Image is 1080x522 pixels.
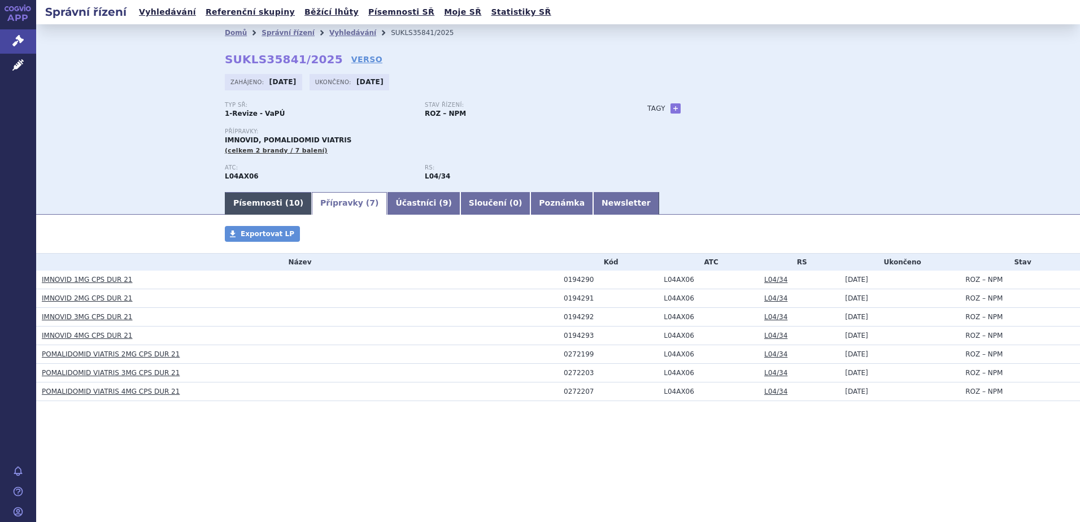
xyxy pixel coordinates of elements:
[351,54,382,65] a: VERSO
[845,332,868,340] span: [DATE]
[564,294,658,302] div: 0194291
[225,110,285,118] strong: 1-Revize - VaPÚ
[764,350,787,358] a: L04/34
[845,350,868,358] span: [DATE]
[425,102,613,108] p: Stav řízení:
[960,308,1080,327] td: ROZ – NPM
[241,230,294,238] span: Exportovat LP
[564,276,658,284] div: 0194290
[845,388,868,395] span: [DATE]
[225,172,259,180] strong: POMALIDOMID
[460,192,530,215] a: Sloučení (0)
[369,198,375,207] span: 7
[269,78,297,86] strong: [DATE]
[530,192,593,215] a: Poznámka
[564,350,658,358] div: 0272199
[670,103,681,114] a: +
[42,332,133,340] a: IMNOVID 4MG CPS DUR 21
[658,308,759,327] td: POMALIDOMID
[36,254,558,271] th: Název
[558,254,658,271] th: Kód
[329,29,376,37] a: Vyhledávání
[225,53,343,66] strong: SUKLS35841/2025
[960,289,1080,308] td: ROZ – NPM
[202,5,298,20] a: Referenční skupiny
[225,192,312,215] a: Písemnosti (10)
[960,254,1080,271] th: Stav
[839,254,960,271] th: Ukončeno
[225,136,351,144] span: IMNOVID, POMALIDOMID VIATRIS
[658,364,759,382] td: POMALIDOMID
[425,172,450,180] strong: pomalidomid
[42,350,180,358] a: POMALIDOMID VIATRIS 2MG CPS DUR 21
[564,313,658,321] div: 0194292
[845,294,868,302] span: [DATE]
[225,102,413,108] p: Typ SŘ:
[42,369,180,377] a: POMALIDOMID VIATRIS 3MG CPS DUR 21
[136,5,199,20] a: Vyhledávání
[312,192,387,215] a: Přípravky (7)
[289,198,299,207] span: 10
[230,77,266,86] span: Zahájeno:
[42,276,133,284] a: IMNOVID 1MG CPS DUR 21
[658,382,759,401] td: POMALIDOMID
[564,332,658,340] div: 0194293
[365,5,438,20] a: Písemnosti SŘ
[845,276,868,284] span: [DATE]
[960,345,1080,364] td: ROZ – NPM
[764,294,787,302] a: L04/34
[225,147,328,154] span: (celkem 2 brandy / 7 balení)
[658,254,759,271] th: ATC
[593,192,659,215] a: Newsletter
[764,369,787,377] a: L04/34
[845,313,868,321] span: [DATE]
[658,345,759,364] td: POMALIDOMID
[225,128,625,135] p: Přípravky:
[658,271,759,289] td: POMALIDOMID
[960,327,1080,345] td: ROZ – NPM
[262,29,315,37] a: Správní řízení
[960,382,1080,401] td: ROZ – NPM
[356,78,384,86] strong: [DATE]
[564,369,658,377] div: 0272203
[443,198,448,207] span: 9
[225,164,413,171] p: ATC:
[36,4,136,20] h2: Správní řízení
[391,24,468,41] li: SUKLS35841/2025
[764,313,787,321] a: L04/34
[225,29,247,37] a: Domů
[315,77,354,86] span: Ukončeno:
[658,327,759,345] td: POMALIDOMID
[960,271,1080,289] td: ROZ – NPM
[387,192,460,215] a: Účastníci (9)
[513,198,519,207] span: 0
[225,226,300,242] a: Exportovat LP
[647,102,665,115] h3: Tagy
[441,5,485,20] a: Moje SŘ
[301,5,362,20] a: Běžící lhůty
[845,369,868,377] span: [DATE]
[658,289,759,308] td: POMALIDOMID
[960,364,1080,382] td: ROZ – NPM
[425,164,613,171] p: RS:
[564,388,658,395] div: 0272207
[425,110,466,118] strong: ROZ – NPM
[487,5,554,20] a: Statistiky SŘ
[42,313,133,321] a: IMNOVID 3MG CPS DUR 21
[42,294,133,302] a: IMNOVID 2MG CPS DUR 21
[759,254,839,271] th: RS
[764,388,787,395] a: L04/34
[764,276,787,284] a: L04/34
[42,388,180,395] a: POMALIDOMID VIATRIS 4MG CPS DUR 21
[764,332,787,340] a: L04/34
